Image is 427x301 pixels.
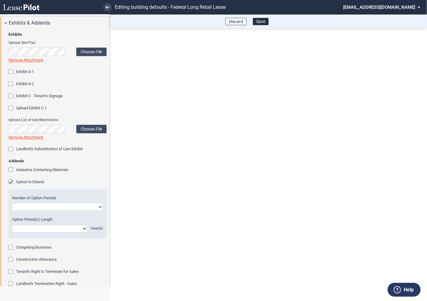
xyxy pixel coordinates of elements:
[16,106,47,110] span: Upload Exhibit C-1
[8,117,107,123] span: Upload List of Use Restrictions
[16,281,77,286] span: Landlord's Termination Right - Sales
[8,105,47,111] md-checkbox: Upload Exhibit C-1
[90,226,103,231] div: Year(s)
[8,135,43,140] a: Remove Attachment
[16,81,34,86] span: Exhibit A-2
[226,18,247,25] button: Discard
[9,19,50,27] span: Exhibits & Addenda
[8,93,63,99] md-checkbox: Exhibit C - Tenant's Signage
[76,48,107,56] label: Choose File
[8,257,57,263] md-checkbox: Construction Allowance
[16,69,34,74] span: Exhibit A-1
[8,245,51,251] md-checkbox: Competing Business
[8,159,24,163] b: Addenda
[16,167,68,172] span: Asbestos Containing Materials
[16,245,51,250] span: Competing Business
[16,269,79,274] span: Tenant's Right to Terminate for Sales
[16,147,83,151] span: Landlord's Subordination of Lien Exhibit
[388,283,421,297] button: Help
[8,58,43,62] a: Remove Attachment
[8,32,22,37] b: Exhibits
[16,180,44,184] span: Option to Extend
[8,69,34,75] md-checkbox: Exhibit A-1
[8,269,79,275] md-checkbox: Tenant's Right to Terminate for Sales
[16,257,57,262] span: Construction Allowance
[16,94,63,98] span: Exhibit C - Tenant's Signage
[404,286,414,294] label: Help
[8,146,83,152] md-checkbox: Landlord's Subordination of Lien Exhibit
[8,281,77,287] md-checkbox: Landlord's Termination Right - Sales
[8,40,107,45] span: Upload Site Plan
[12,217,53,222] span: Option Period(s) Length
[76,125,107,133] label: Choose File
[253,18,269,25] button: Save
[12,196,56,200] span: Number of Option Periods
[8,81,34,87] md-checkbox: Exhibit A-2
[8,179,44,185] md-checkbox: Option to Extend
[8,167,68,173] md-checkbox: Asbestos Containing Materials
